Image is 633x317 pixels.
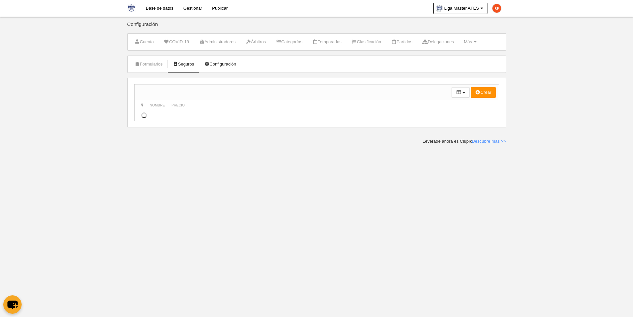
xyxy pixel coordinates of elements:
a: Cuenta [131,37,158,47]
a: Partidos [387,37,416,47]
a: Temporadas [309,37,345,47]
a: Delegaciones [419,37,458,47]
div: Configuración [127,22,506,33]
a: Árbitros [242,37,269,47]
img: Liga Máster AFES [127,4,136,12]
a: Liga Máster AFES [433,3,487,14]
a: Formularios [131,59,166,69]
span: Precio [171,103,185,107]
span: Más [464,39,472,44]
a: Administradores [195,37,239,47]
div: Leverade ahora es Clupik [423,138,506,144]
a: Más [460,37,480,47]
img: c2l6ZT0zMHgzMCZmcz05JnRleHQ9UkYmYmc9ZjQ1MTFl.png [492,4,501,13]
a: Descubre más >> [472,139,506,144]
span: Nombre [150,103,165,107]
a: Clasificación [348,37,385,47]
button: chat-button [3,295,22,314]
a: Configuración [200,59,240,69]
a: Categorías [272,37,306,47]
img: OalfcEuzerBm.30x30.jpg [436,5,443,12]
a: COVID-19 [160,37,193,47]
button: Crear [471,87,496,98]
a: Seguros [169,59,198,69]
span: Liga Máster AFES [444,5,479,12]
